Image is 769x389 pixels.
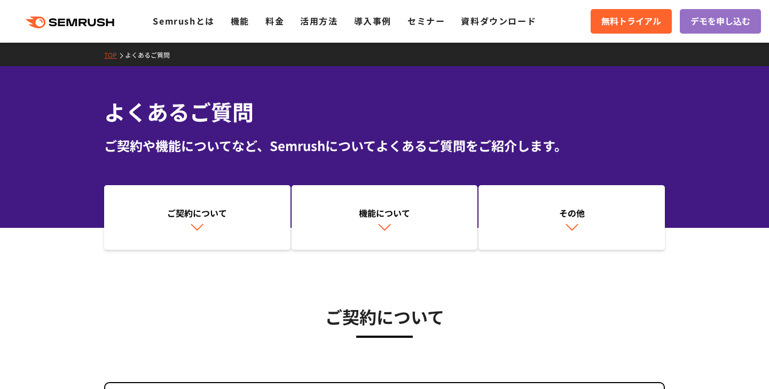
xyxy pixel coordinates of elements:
div: その他 [484,207,660,219]
a: ご契約について [104,185,291,250]
a: その他 [478,185,665,250]
a: 料金 [265,14,284,27]
a: Semrushとは [153,14,214,27]
a: デモを申し込む [680,9,761,34]
h3: ご契約について [104,303,665,330]
div: ご契約について [109,207,285,219]
a: セミナー [407,14,445,27]
a: 資料ダウンロード [461,14,536,27]
a: 機能について [292,185,478,250]
a: 機能 [231,14,249,27]
a: TOP [104,50,125,59]
a: 無料トライアル [591,9,672,34]
span: 無料トライアル [601,14,661,28]
a: 導入事例 [354,14,391,27]
div: 機能について [297,207,473,219]
a: 活用方法 [300,14,338,27]
span: デモを申し込む [690,14,750,28]
div: ご契約や機能についてなど、Semrushについてよくあるご質問をご紹介します。 [104,136,665,155]
a: よくあるご質問 [125,50,178,59]
h1: よくあるご質問 [104,96,665,128]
